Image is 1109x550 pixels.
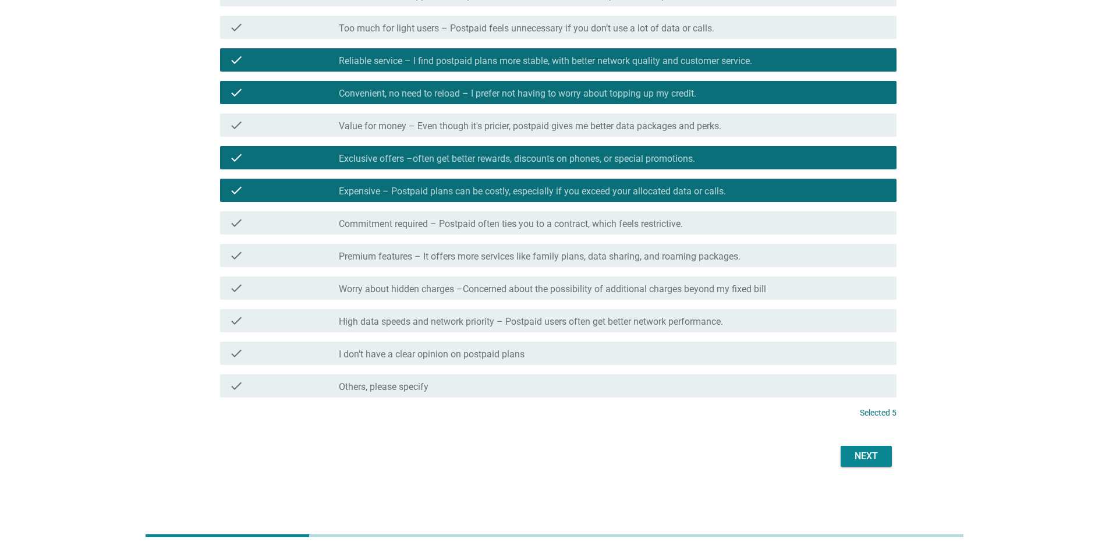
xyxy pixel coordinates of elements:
[339,251,740,262] label: Premium features – It offers more services like family plans, data sharing, and roaming packages.
[841,446,892,467] button: Next
[339,88,696,100] label: Convenient, no need to reload – I prefer not having to worry about topping up my credit.
[229,53,243,67] i: check
[229,86,243,100] i: check
[229,20,243,34] i: check
[339,283,766,295] label: Worry about hidden charges –Concerned about the possibility of additional charges beyond my fixed...
[339,55,752,67] label: Reliable service – I find postpaid plans more stable, with better network quality and customer se...
[229,151,243,165] i: check
[229,216,243,230] i: check
[339,381,428,393] label: Others, please specify
[229,379,243,393] i: check
[339,349,525,360] label: I don’t have a clear opinion on postpaid plans
[339,186,726,197] label: Expensive – Postpaid plans can be costly, especially if you exceed your allocated data or calls.
[229,183,243,197] i: check
[339,218,683,230] label: Commitment required – Postpaid often ties you to a contract, which feels restrictive.
[860,407,897,419] p: Selected 5
[339,153,695,165] label: Exclusive offers –often get better rewards, discounts on phones, or special promotions.
[229,346,243,360] i: check
[229,314,243,328] i: check
[339,23,714,34] label: Too much for light users – Postpaid feels unnecessary if you don’t use a lot of data or calls.
[229,249,243,262] i: check
[850,449,883,463] div: Next
[229,281,243,295] i: check
[339,120,721,132] label: Value for money – Even though it's pricier, postpaid gives me better data packages and perks.
[229,118,243,132] i: check
[339,316,723,328] label: High data speeds and network priority – Postpaid users often get better network performance.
